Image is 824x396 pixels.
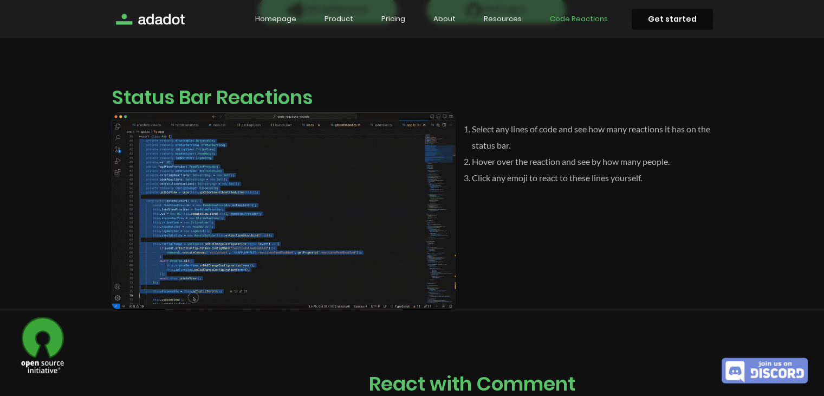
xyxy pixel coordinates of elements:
a: Code Reactions [546,6,612,33]
a: Homepage [251,6,301,33]
img: config [112,112,456,310]
a: Get started [632,9,713,30]
li: Click any emoji to react to these lines yourself. [472,170,713,186]
li: Select any lines of code and see how many reactions it has on the status bar. [472,121,713,154]
a: Product [320,6,358,33]
a: Pricing [377,6,410,33]
a: Resources [479,6,526,33]
img: Adadot - Discord Server [722,356,808,385]
li: Hover over the reaction and see by how many people. [472,154,713,170]
a: About [429,6,460,33]
img: logo [112,5,188,33]
h3: Status Bar Reactions [112,84,313,111]
img: OSI_Standard_Logo_0.svg [16,312,69,385]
